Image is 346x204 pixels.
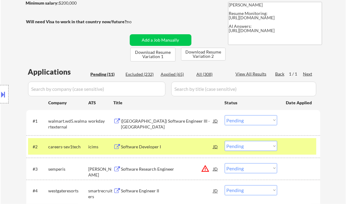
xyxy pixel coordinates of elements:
div: #3 [33,166,44,172]
div: no [127,19,144,25]
div: Date Applied [286,100,313,106]
div: ([GEOGRAPHIC_DATA]) Software Engineer III - [GEOGRAPHIC_DATA] [121,118,213,130]
button: Add a Job Manually [130,34,191,46]
strong: Minimum salary: [26,0,59,6]
div: Next [303,71,313,77]
div: JD [213,141,219,152]
div: Software Developer I [121,144,213,150]
div: smartrecruiters [89,188,114,200]
input: Search by title (case sensitive) [171,82,316,96]
div: Applied (65) [161,71,191,77]
button: warning_amber [201,164,210,173]
div: JD [213,163,219,174]
div: 1 / 1 [289,71,303,77]
div: View All Results [236,71,268,77]
div: Back [275,71,285,77]
div: All (308) [197,71,227,77]
div: semperis [49,166,89,172]
div: Software Engineer II [121,188,213,194]
button: Download Resume Variation 1 [130,48,176,61]
div: westgateresorts [49,188,89,194]
div: #4 [33,188,44,194]
div: JD [213,115,219,126]
div: Software Research Engineer [121,166,213,172]
div: [PERSON_NAME] [89,166,114,178]
div: Title [114,100,219,106]
div: Excluded (232) [126,71,156,77]
strong: Will need Visa to work in that country now/future?: [26,19,128,24]
div: Status [225,97,277,108]
div: JD [213,185,219,196]
button: Download Resume Variation 2 [181,48,226,61]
